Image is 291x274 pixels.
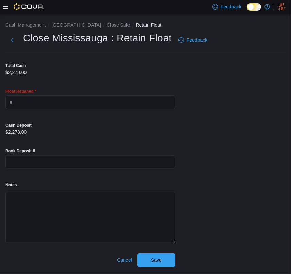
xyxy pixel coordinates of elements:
button: Retain Float [136,22,161,28]
span: Save [151,257,162,263]
button: [GEOGRAPHIC_DATA] [51,22,101,28]
label: Notes [5,182,17,188]
label: Bank Deposit # [5,148,35,154]
button: Close Safe [107,22,130,28]
div: Olyvia Evans [277,3,286,11]
nav: An example of EuiBreadcrumbs [5,22,286,30]
button: Cash Management [5,22,46,28]
p: $2,278.00 [5,129,27,135]
label: Cash Deposit [5,123,32,128]
a: Feedback [176,33,210,47]
button: Next [5,33,19,47]
h1: Close Mississauga : Retain Float [23,31,172,45]
button: Save [137,253,175,267]
p: $2,278.00 [5,70,27,75]
button: Cancel [114,253,135,267]
span: Feedback [221,3,241,10]
span: Cancel [117,257,132,263]
p: | [273,3,275,11]
span: Feedback [187,37,207,43]
input: Dark Mode [247,3,261,11]
label: Float Retained * [5,89,36,94]
img: Cova [14,3,44,10]
label: Total Cash [5,63,26,68]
